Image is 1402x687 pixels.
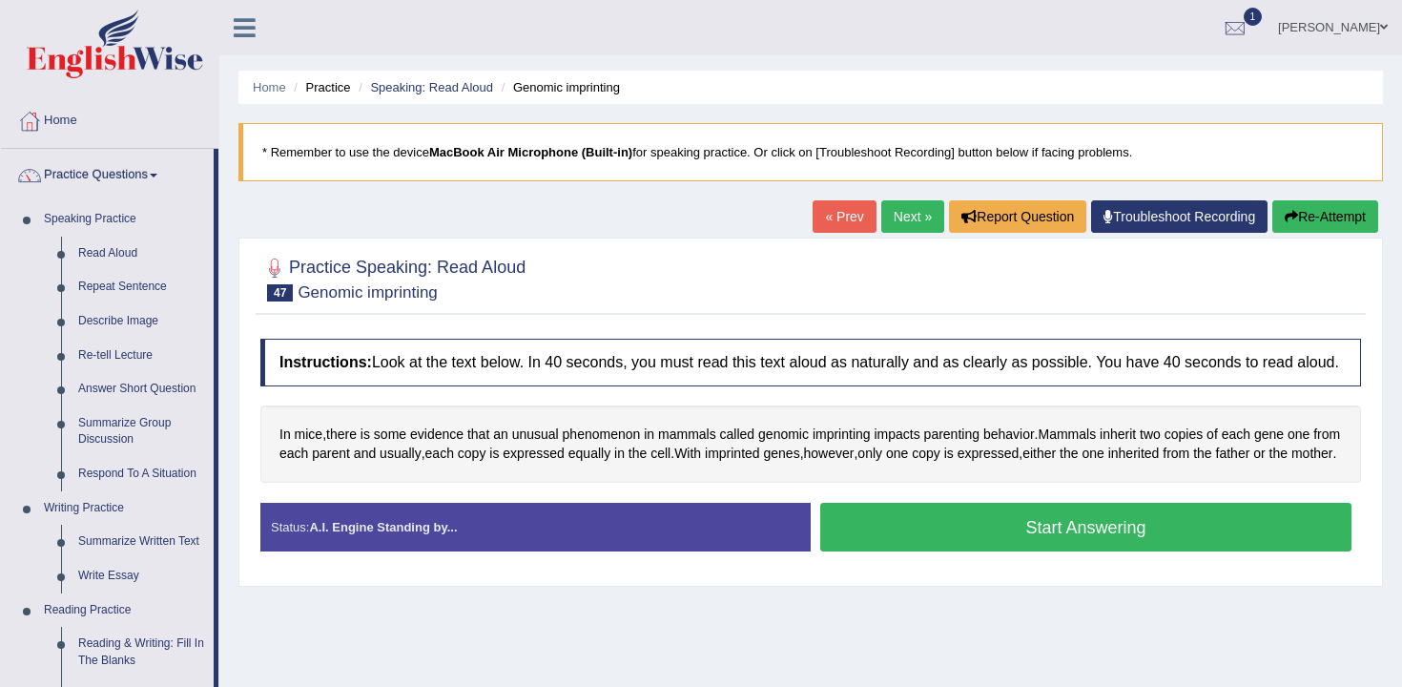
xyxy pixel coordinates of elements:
[298,283,437,302] small: Genomic imprinting
[857,444,882,464] span: Click to see word definition
[260,406,1361,483] div: , . , . , , , .
[813,425,871,445] span: Click to see word definition
[70,372,214,406] a: Answer Short Question
[458,444,486,464] span: Click to see word definition
[267,284,293,302] span: 47
[1140,425,1161,445] span: Click to see word definition
[1272,200,1378,233] button: Re-Attempt
[312,444,350,464] span: Click to see word definition
[924,425,979,445] span: Click to see word definition
[1222,425,1250,445] span: Click to see word definition
[497,78,620,96] li: Genomic imprinting
[425,444,454,464] span: Click to see word definition
[874,425,919,445] span: Click to see word definition
[644,425,654,445] span: Click to see word definition
[35,202,214,237] a: Speaking Practice
[1216,444,1250,464] span: Click to see word definition
[820,503,1351,552] button: Start Answering
[1254,425,1284,445] span: Click to see word definition
[70,457,214,491] a: Respond To A Situation
[1206,425,1218,445] span: Click to see word definition
[70,304,214,339] a: Describe Image
[705,444,760,464] span: Click to see word definition
[70,525,214,559] a: Summarize Written Text
[253,80,286,94] a: Home
[503,444,565,464] span: Click to see word definition
[374,425,406,445] span: Click to see word definition
[279,444,308,464] span: Click to see word definition
[429,145,632,159] b: MacBook Air Microphone (Built-in)
[70,406,214,457] a: Summarize Group Discussion
[279,354,372,370] b: Instructions:
[568,444,610,464] span: Click to see word definition
[614,444,625,464] span: Click to see word definition
[70,270,214,304] a: Repeat Sentence
[467,425,489,445] span: Click to see word definition
[949,200,1086,233] button: Report Question
[370,80,493,94] a: Speaking: Read Aloud
[813,200,876,233] a: « Prev
[70,559,214,593] a: Write Essay
[238,123,1383,181] blockquote: * Remember to use the device for speaking practice. Or click on [Troubleshoot Recording] button b...
[764,444,800,464] span: Click to see word definition
[804,444,855,464] span: Click to see word definition
[70,237,214,271] a: Read Aloud
[944,444,954,464] span: Click to see word definition
[1091,200,1268,233] a: Troubleshoot Recording
[1163,444,1189,464] span: Click to see word definition
[410,425,464,445] span: Click to see word definition
[912,444,940,464] span: Click to see word definition
[489,444,499,464] span: Click to see word definition
[35,593,214,628] a: Reading Practice
[260,503,811,552] div: Status:
[1038,425,1096,445] span: Click to see word definition
[674,444,701,464] span: Click to see word definition
[1060,444,1078,464] span: Click to see word definition
[1313,425,1340,445] span: Click to see word definition
[1082,444,1103,464] span: Click to see word definition
[295,425,323,445] span: Click to see word definition
[958,444,1020,464] span: Click to see word definition
[380,444,422,464] span: Click to see word definition
[260,254,526,302] h2: Practice Speaking: Read Aloud
[629,444,647,464] span: Click to see word definition
[493,425,508,445] span: Click to see word definition
[260,339,1361,386] h4: Look at the text below. In 40 seconds, you must read this text aloud as naturally and as clearly ...
[886,444,908,464] span: Click to see word definition
[1,94,218,142] a: Home
[1165,425,1203,445] span: Click to see word definition
[1269,444,1288,464] span: Click to see word definition
[1100,425,1136,445] span: Click to see word definition
[1244,8,1263,26] span: 1
[326,425,357,445] span: Click to see word definition
[983,425,1035,445] span: Click to see word definition
[881,200,944,233] a: Next »
[1288,425,1309,445] span: Click to see word definition
[1022,444,1056,464] span: Click to see word definition
[1291,444,1333,464] span: Click to see word definition
[1253,444,1265,464] span: Click to see word definition
[1,149,214,197] a: Practice Questions
[650,444,670,464] span: Click to see word definition
[361,425,370,445] span: Click to see word definition
[720,425,755,445] span: Click to see word definition
[309,520,457,534] strong: A.I. Engine Standing by...
[279,425,291,445] span: Click to see word definition
[70,339,214,373] a: Re-tell Lecture
[289,78,350,96] li: Practice
[70,627,214,677] a: Reading & Writing: Fill In The Blanks
[1108,444,1160,464] span: Click to see word definition
[658,425,716,445] span: Click to see word definition
[512,425,559,445] span: Click to see word definition
[1193,444,1211,464] span: Click to see word definition
[35,491,214,526] a: Writing Practice
[354,444,376,464] span: Click to see word definition
[758,425,809,445] span: Click to see word definition
[563,425,641,445] span: Click to see word definition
